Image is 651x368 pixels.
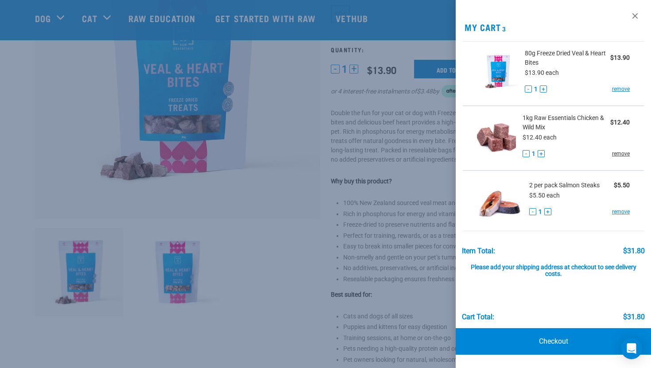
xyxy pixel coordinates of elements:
strong: $5.50 [614,182,630,189]
span: $13.90 each [525,69,559,76]
button: - [529,208,536,215]
div: Item Total: [462,247,495,255]
a: Checkout [456,328,651,355]
span: $5.50 each [529,192,560,199]
a: remove [612,150,630,158]
button: + [544,208,551,215]
div: $31.80 [623,247,645,255]
div: $31.80 [623,313,645,321]
img: Salmon Steaks [477,178,523,224]
div: Open Intercom Messenger [621,338,642,359]
span: 1 [534,85,538,94]
button: - [523,150,530,157]
span: $12.40 each [523,134,557,141]
button: + [540,85,547,93]
img: Raw Essentials Chicken & Wild Mix [477,113,516,159]
span: 2 per pack Salmon Steaks [529,181,600,190]
a: remove [612,85,630,93]
span: 1kg Raw Essentials Chicken & Wild Mix [523,113,610,132]
button: + [538,150,545,157]
img: Freeze Dried Veal & Heart Bites [477,49,518,94]
button: - [525,85,532,93]
span: 1 [539,207,542,217]
strong: $12.40 [610,119,630,126]
span: 1 [532,149,535,159]
h2: My Cart [456,22,651,32]
a: remove [612,208,630,216]
span: 3 [501,27,506,30]
span: 80g Freeze Dried Veal & Heart Bites [525,49,610,67]
strong: $13.90 [610,54,630,61]
div: Cart total: [462,313,494,321]
div: Please add your shipping address at checkout to see delivery costs. [462,255,645,278]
